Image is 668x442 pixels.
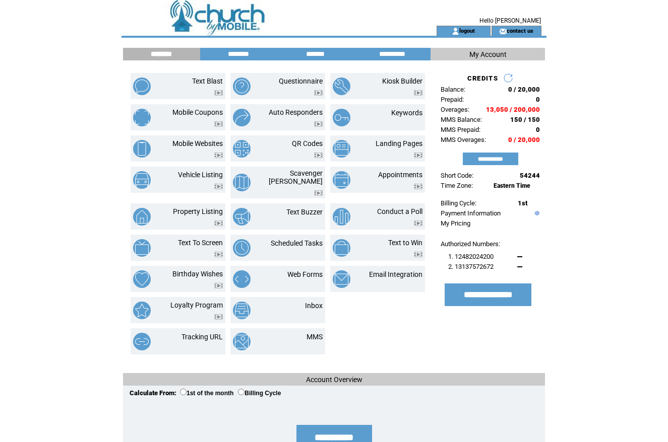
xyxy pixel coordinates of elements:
span: MMS Prepaid: [441,126,480,133]
a: Kiosk Builder [382,77,422,85]
img: web-forms.png [233,270,251,288]
img: video.png [214,283,223,288]
a: contact us [507,27,533,34]
a: Inbox [305,302,323,310]
img: landing-pages.png [333,140,350,158]
a: Vehicle Listing [178,171,223,179]
img: video.png [314,121,323,127]
img: video.png [314,190,323,196]
a: Auto Responders [269,108,323,116]
span: 150 / 150 [510,116,540,123]
span: Authorized Numbers: [441,240,500,248]
span: Time Zone: [441,182,473,189]
img: help.gif [532,211,539,215]
img: property-listing.png [133,208,151,226]
img: mms.png [233,333,251,350]
span: 0 / 20,000 [508,86,540,93]
span: My Account [469,50,507,58]
a: QR Codes [292,139,323,148]
img: tracking-url.png [133,333,151,350]
span: Overages: [441,106,469,113]
img: video.png [214,153,223,158]
span: Short Code: [441,172,473,179]
a: logout [459,27,475,34]
span: Billing Cycle: [441,199,476,207]
a: Email Integration [369,270,422,278]
a: Birthday Wishes [172,270,223,278]
img: account_icon.gif [452,27,459,35]
a: Keywords [391,109,422,117]
img: inbox.png [233,302,251,319]
img: conduct-a-poll.png [333,208,350,226]
img: text-to-screen.png [133,239,151,257]
a: Scheduled Tasks [271,239,323,247]
label: 1st of the month [180,390,233,397]
span: Eastern Time [494,182,530,189]
span: CREDITS [467,75,498,82]
img: video.png [214,220,223,226]
a: Conduct a Poll [377,207,422,215]
a: Property Listing [173,207,223,215]
span: 1st [518,199,527,207]
a: Scavenger [PERSON_NAME] [269,169,323,185]
img: keywords.png [333,109,350,126]
img: loyalty-program.png [133,302,151,319]
a: Text to Win [388,239,422,247]
a: Web Forms [287,270,323,278]
img: qr-codes.png [233,140,251,158]
span: MMS Balance: [441,116,482,123]
img: auto-responders.png [233,109,251,126]
span: 0 [536,126,540,133]
span: MMS Overages: [441,136,486,143]
span: 2. 13137572672 [448,263,494,270]
a: Loyalty Program [170,301,223,309]
img: contact_us_icon.gif [499,27,507,35]
a: Tracking URL [181,333,223,341]
img: mobile-websites.png [133,140,151,158]
img: questionnaire.png [233,78,251,95]
img: text-to-win.png [333,239,350,257]
span: Prepaid: [441,96,464,103]
a: Questionnaire [279,77,323,85]
a: Mobile Coupons [172,108,223,116]
img: video.png [214,314,223,320]
img: video.png [414,252,422,257]
input: 1st of the month [180,389,187,395]
span: 54244 [520,172,540,179]
img: text-blast.png [133,78,151,95]
span: 13,050 / 200,000 [486,106,540,113]
img: video.png [214,184,223,189]
a: MMS [307,333,323,341]
a: Appointments [378,171,422,179]
span: 0 [536,96,540,103]
span: Hello [PERSON_NAME] [479,17,541,24]
img: email-integration.png [333,270,350,288]
a: Landing Pages [376,139,422,148]
a: Text Blast [192,77,223,85]
a: Text Buzzer [286,208,323,216]
label: Billing Cycle [238,390,281,397]
img: kiosk-builder.png [333,78,350,95]
img: text-buzzer.png [233,208,251,226]
input: Billing Cycle [238,389,245,395]
img: video.png [214,90,223,96]
img: scavenger-hunt.png [233,174,251,191]
img: vehicle-listing.png [133,171,151,189]
img: video.png [314,90,323,96]
span: Calculate From: [130,389,176,397]
span: 0 / 20,000 [508,136,540,143]
a: Payment Information [441,209,501,217]
a: My Pricing [441,219,470,227]
span: 1. 12482024200 [448,253,494,260]
img: video.png [414,184,422,189]
img: video.png [414,220,422,226]
img: video.png [314,153,323,158]
span: Balance: [441,86,465,93]
span: Account Overview [306,376,362,384]
img: scheduled-tasks.png [233,239,251,257]
a: Text To Screen [178,239,223,247]
img: video.png [414,90,422,96]
img: birthday-wishes.png [133,270,151,288]
img: appointments.png [333,171,350,189]
img: video.png [414,153,422,158]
